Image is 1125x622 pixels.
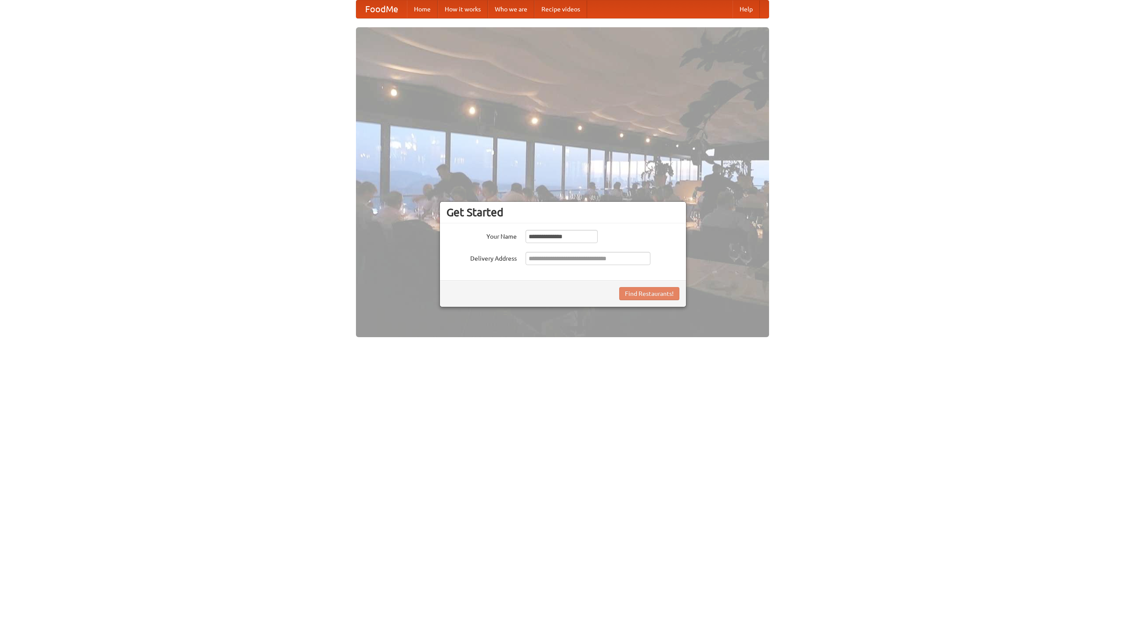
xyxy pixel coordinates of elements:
label: Your Name [446,230,517,241]
h3: Get Started [446,206,679,219]
a: Help [733,0,760,18]
a: Who we are [488,0,534,18]
a: FoodMe [356,0,407,18]
label: Delivery Address [446,252,517,263]
a: Home [407,0,438,18]
a: How it works [438,0,488,18]
button: Find Restaurants! [619,287,679,300]
a: Recipe videos [534,0,587,18]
